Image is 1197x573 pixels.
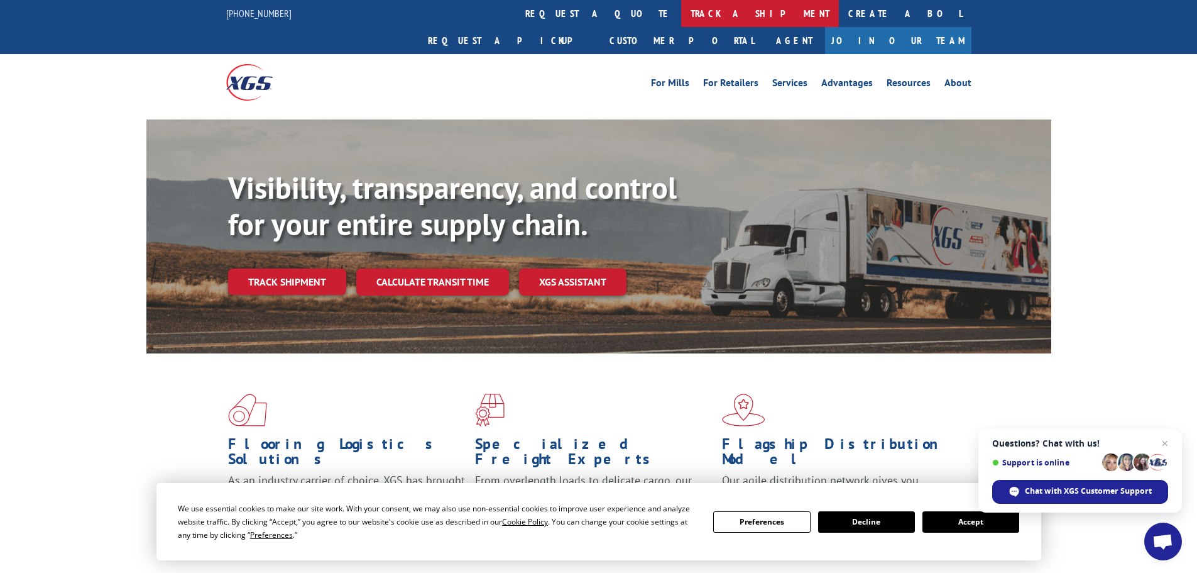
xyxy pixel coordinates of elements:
a: Customer Portal [600,27,763,54]
a: Join Our Team [825,27,971,54]
h1: Specialized Freight Experts [475,437,713,473]
p: From overlength loads to delicate cargo, our experienced staff knows the best way to move your fr... [475,473,713,529]
button: Preferences [713,511,810,533]
span: Questions? Chat with us! [992,438,1168,448]
a: For Retailers [703,78,758,92]
span: Preferences [250,530,293,540]
a: About [944,78,971,92]
span: Chat with XGS Customer Support [1025,486,1152,497]
img: xgs-icon-total-supply-chain-intelligence-red [228,394,267,426]
span: Our agile distribution network gives you nationwide inventory management on demand. [722,473,953,503]
span: As an industry carrier of choice, XGS has brought innovation and dedication to flooring logistics... [228,473,465,518]
div: Open chat [1144,523,1182,560]
a: Track shipment [228,269,346,295]
button: Decline [818,511,915,533]
a: Calculate transit time [356,269,509,296]
b: Visibility, transparency, and control for your entire supply chain. [228,168,677,243]
h1: Flooring Logistics Solutions [228,437,466,473]
div: We use essential cookies to make our site work. With your consent, we may also use non-essential ... [178,502,698,542]
span: Support is online [992,458,1098,467]
a: XGS ASSISTANT [519,269,626,296]
a: [PHONE_NUMBER] [226,7,292,19]
h1: Flagship Distribution Model [722,437,959,473]
div: Chat with XGS Customer Support [992,480,1168,504]
span: Close chat [1157,436,1172,451]
a: Agent [763,27,825,54]
img: xgs-icon-flagship-distribution-model-red [722,394,765,426]
img: xgs-icon-focused-on-flooring-red [475,394,505,426]
a: Advantages [821,78,873,92]
a: Resources [887,78,931,92]
span: Cookie Policy [502,516,548,527]
a: For Mills [651,78,689,92]
a: Request a pickup [418,27,600,54]
div: Cookie Consent Prompt [156,483,1041,560]
button: Accept [922,511,1019,533]
a: Services [772,78,807,92]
